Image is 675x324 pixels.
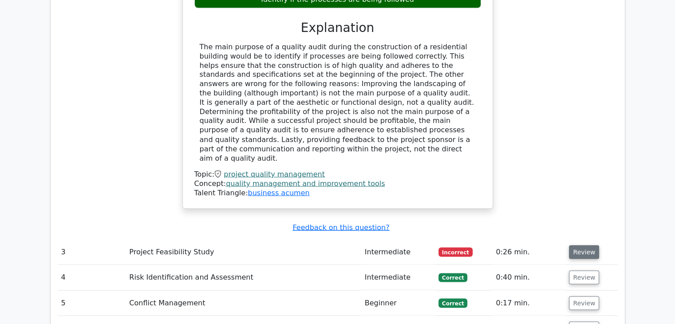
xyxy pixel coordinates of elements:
[194,170,481,179] div: Topic:
[569,296,599,310] button: Review
[438,298,467,307] span: Correct
[126,290,361,316] td: Conflict Management
[361,265,435,290] td: Intermediate
[226,179,385,187] a: quality management and improvement tools
[194,170,481,197] div: Talent Triangle:
[361,239,435,265] td: Intermediate
[126,265,361,290] td: Risk Identification and Assessment
[248,188,309,197] a: business acumen
[492,239,565,265] td: 0:26 min.
[292,223,389,231] a: Feedback on this question?
[194,179,481,188] div: Concept:
[58,265,126,290] td: 4
[438,273,467,282] span: Correct
[224,170,325,178] a: project quality management
[492,265,565,290] td: 0:40 min.
[492,290,565,316] td: 0:17 min.
[200,20,476,36] h3: Explanation
[200,43,476,162] div: The main purpose of a quality audit during the construction of a residential building would be to...
[361,290,435,316] td: Beginner
[569,270,599,284] button: Review
[438,247,473,256] span: Incorrect
[58,290,126,316] td: 5
[569,245,599,259] button: Review
[58,239,126,265] td: 3
[126,239,361,265] td: Project Feasibility Study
